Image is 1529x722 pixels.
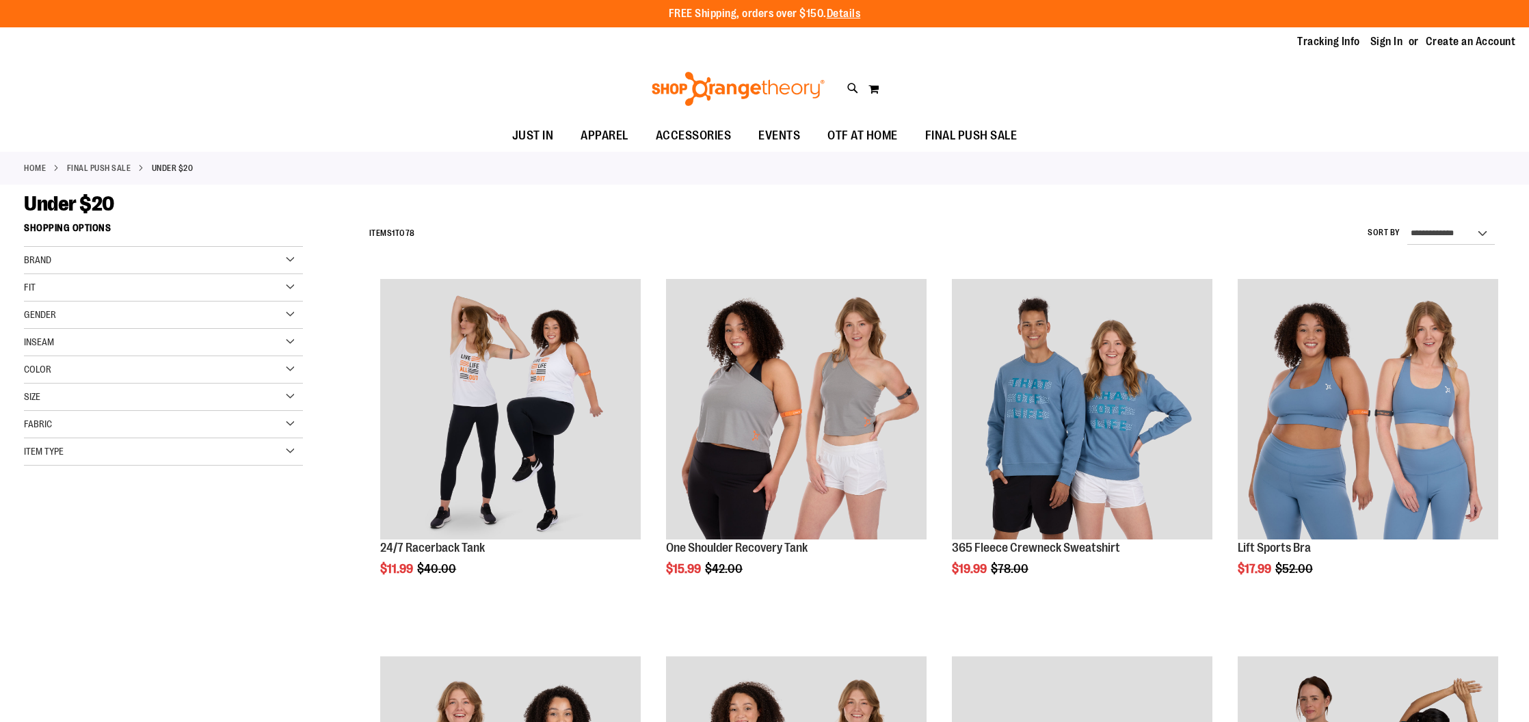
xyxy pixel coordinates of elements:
[24,364,51,375] span: Color
[666,541,808,554] a: One Shoulder Recovery Tank
[659,272,933,611] div: product
[24,418,52,429] span: Fabric
[24,254,51,265] span: Brand
[1238,279,1498,541] a: Main of 2024 Covention Lift Sports Bra
[814,120,912,152] a: OTF AT HOME
[705,562,745,576] span: $42.00
[24,282,36,293] span: Fit
[405,228,415,238] span: 78
[380,279,641,539] img: 24/7 Racerback Tank
[1370,34,1403,49] a: Sign In
[24,192,114,215] span: Under $20
[669,6,861,22] p: FREE Shipping, orders over $150.
[24,446,64,457] span: Item Type
[745,120,814,152] a: EVENTS
[380,562,415,576] span: $11.99
[380,279,641,541] a: 24/7 Racerback Tank
[369,223,415,244] h2: Items to
[1368,227,1400,239] label: Sort By
[417,562,458,576] span: $40.00
[1238,279,1498,539] img: Main of 2024 Covention Lift Sports Bra
[952,562,989,576] span: $19.99
[24,216,303,247] strong: Shopping Options
[24,336,54,347] span: Inseam
[952,279,1212,541] a: 365 Fleece Crewneck Sweatshirt
[642,120,745,152] a: ACCESSORIES
[656,120,732,151] span: ACCESSORIES
[1275,562,1315,576] span: $52.00
[952,279,1212,539] img: 365 Fleece Crewneck Sweatshirt
[24,162,46,174] a: Home
[666,279,927,541] a: Main view of One Shoulder Recovery Tank
[666,279,927,539] img: Main view of One Shoulder Recovery Tank
[392,228,395,238] span: 1
[1426,34,1516,49] a: Create an Account
[67,162,131,174] a: FINAL PUSH SALE
[581,120,628,151] span: APPAREL
[512,120,554,151] span: JUST IN
[373,272,648,611] div: product
[650,72,827,106] img: Shop Orangetheory
[925,120,1018,151] span: FINAL PUSH SALE
[1238,562,1273,576] span: $17.99
[1297,34,1360,49] a: Tracking Info
[991,562,1031,576] span: $78.00
[498,120,568,152] a: JUST IN
[952,541,1120,554] a: 365 Fleece Crewneck Sweatshirt
[24,391,40,402] span: Size
[152,162,194,174] strong: Under $20
[912,120,1031,151] a: FINAL PUSH SALE
[1238,541,1311,554] a: Lift Sports Bra
[758,120,800,151] span: EVENTS
[1231,272,1505,611] div: product
[24,309,56,320] span: Gender
[827,120,898,151] span: OTF AT HOME
[827,8,861,20] a: Details
[945,272,1219,611] div: product
[380,541,485,554] a: 24/7 Racerback Tank
[567,120,642,152] a: APPAREL
[666,562,703,576] span: $15.99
